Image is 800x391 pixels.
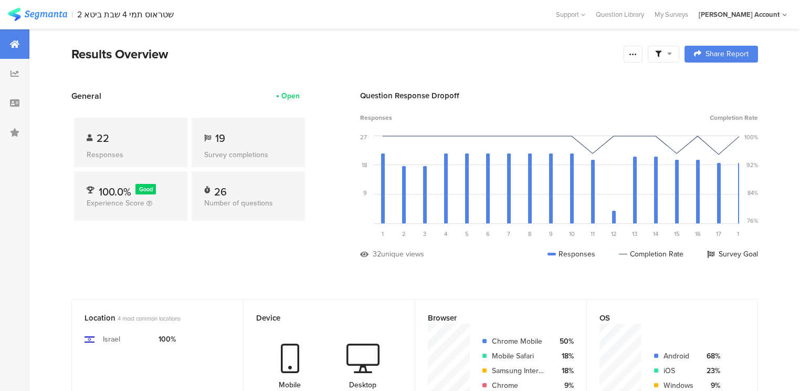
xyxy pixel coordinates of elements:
span: 19 [215,130,225,146]
div: OS [599,312,728,324]
div: Completion Rate [619,249,683,260]
div: 2 שטראוס תמי 4 שבת ביטא [77,9,174,19]
span: 12 [611,230,617,238]
div: Question Response Dropoff [360,90,758,101]
div: 26 [214,184,227,194]
div: | [71,8,73,20]
div: 32 [373,249,381,260]
div: 100% [744,133,758,141]
div: 9% [555,380,574,391]
div: 18% [555,351,574,362]
div: Browser [428,312,556,324]
span: 4 most common locations [118,314,181,323]
div: 27 [360,133,367,141]
span: 10 [569,230,575,238]
span: 3 [423,230,426,238]
div: Chrome Mobile [492,336,547,347]
span: 7 [507,230,510,238]
div: 18 [362,161,367,169]
div: Open [281,90,300,101]
span: 15 [674,230,680,238]
span: 4 [444,230,447,238]
div: Android [664,351,693,362]
div: iOS [664,365,693,376]
div: Results Overview [71,45,618,64]
div: 9% [702,380,720,391]
div: 84% [748,189,758,197]
div: Responses [548,249,595,260]
div: [PERSON_NAME] Account [699,9,780,19]
span: 11 [591,230,595,238]
span: 2 [402,230,406,238]
span: 9 [549,230,553,238]
div: Location [85,312,213,324]
span: Responses [360,113,392,122]
span: 16 [695,230,701,238]
span: 100.0% [99,184,131,200]
span: Share Report [706,50,749,58]
span: 6 [486,230,490,238]
span: Experience Score [87,198,144,209]
a: My Surveys [649,9,693,19]
div: 50% [555,336,574,347]
div: 76% [747,217,758,225]
span: 18 [737,230,742,238]
span: Number of questions [204,198,273,209]
div: Israel [103,334,120,345]
span: 1 [382,230,384,238]
div: 100% [159,334,176,345]
div: 18% [555,365,574,376]
div: 92% [746,161,758,169]
div: Support [556,6,585,23]
div: Survey Goal [707,249,758,260]
div: Chrome [492,380,547,391]
div: Desktop [349,379,376,390]
div: 68% [702,351,720,362]
div: Responses [87,149,175,160]
img: segmanta logo [8,8,67,21]
span: 17 [716,230,721,238]
div: Survey completions [204,149,292,160]
div: 23% [702,365,720,376]
span: 14 [653,230,658,238]
span: 5 [465,230,469,238]
a: Question Library [591,9,649,19]
div: Mobile [279,379,301,390]
span: Good [139,185,153,193]
div: unique views [381,249,424,260]
div: Mobile Safari [492,351,547,362]
span: General [71,90,101,102]
div: Windows [664,380,693,391]
span: Completion Rate [710,113,758,122]
span: 8 [528,230,531,238]
span: 22 [97,130,109,146]
div: 9 [363,189,367,197]
div: Samsung Internet [492,365,547,376]
div: Device [256,312,385,324]
span: 13 [632,230,637,238]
